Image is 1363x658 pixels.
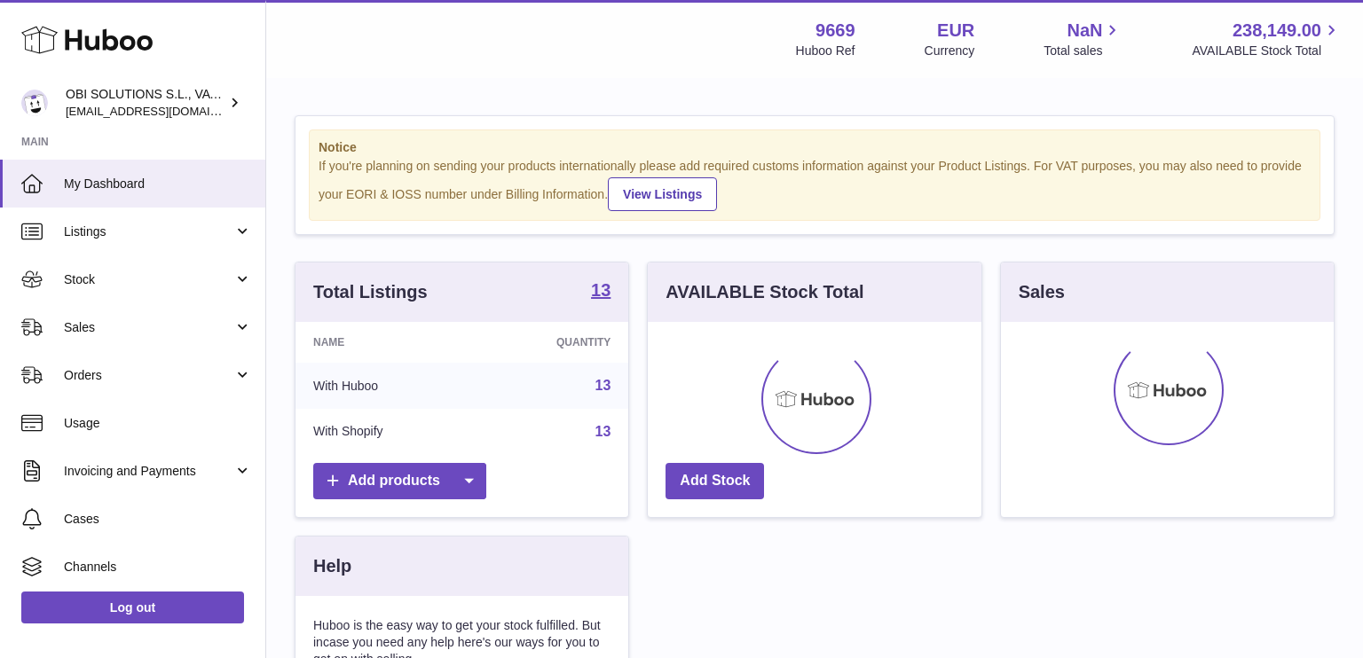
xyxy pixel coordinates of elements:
div: Currency [925,43,975,59]
h3: Total Listings [313,280,428,304]
strong: 9669 [815,19,855,43]
h3: AVAILABLE Stock Total [666,280,863,304]
span: Sales [64,319,233,336]
td: With Shopify [295,409,475,455]
th: Name [295,322,475,363]
td: With Huboo [295,363,475,409]
span: Usage [64,415,252,432]
span: Stock [64,271,233,288]
a: NaN Total sales [1044,19,1123,59]
span: AVAILABLE Stock Total [1192,43,1342,59]
span: 238,149.00 [1233,19,1321,43]
span: My Dashboard [64,176,252,192]
a: Add Stock [666,463,764,499]
a: Log out [21,591,244,623]
strong: Notice [319,139,1311,156]
a: Add products [313,463,486,499]
a: View Listings [608,177,717,211]
strong: EUR [937,19,974,43]
a: 13 [591,281,611,302]
a: 13 [595,378,611,393]
span: Channels [64,559,252,576]
span: Total sales [1044,43,1123,59]
img: hello@myobistore.com [21,90,48,116]
h3: Sales [1019,280,1065,304]
div: Huboo Ref [796,43,855,59]
th: Quantity [475,322,628,363]
h3: Help [313,554,351,578]
span: Orders [64,367,233,384]
div: If you're planning on sending your products internationally please add required customs informati... [319,158,1311,211]
div: OBI SOLUTIONS S.L., VAT: B70911078 [66,86,225,120]
a: 238,149.00 AVAILABLE Stock Total [1192,19,1342,59]
span: NaN [1067,19,1102,43]
span: Invoicing and Payments [64,463,233,480]
span: Cases [64,511,252,528]
a: 13 [595,424,611,439]
span: [EMAIL_ADDRESS][DOMAIN_NAME] [66,104,261,118]
span: Listings [64,223,233,240]
strong: 13 [591,281,611,299]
